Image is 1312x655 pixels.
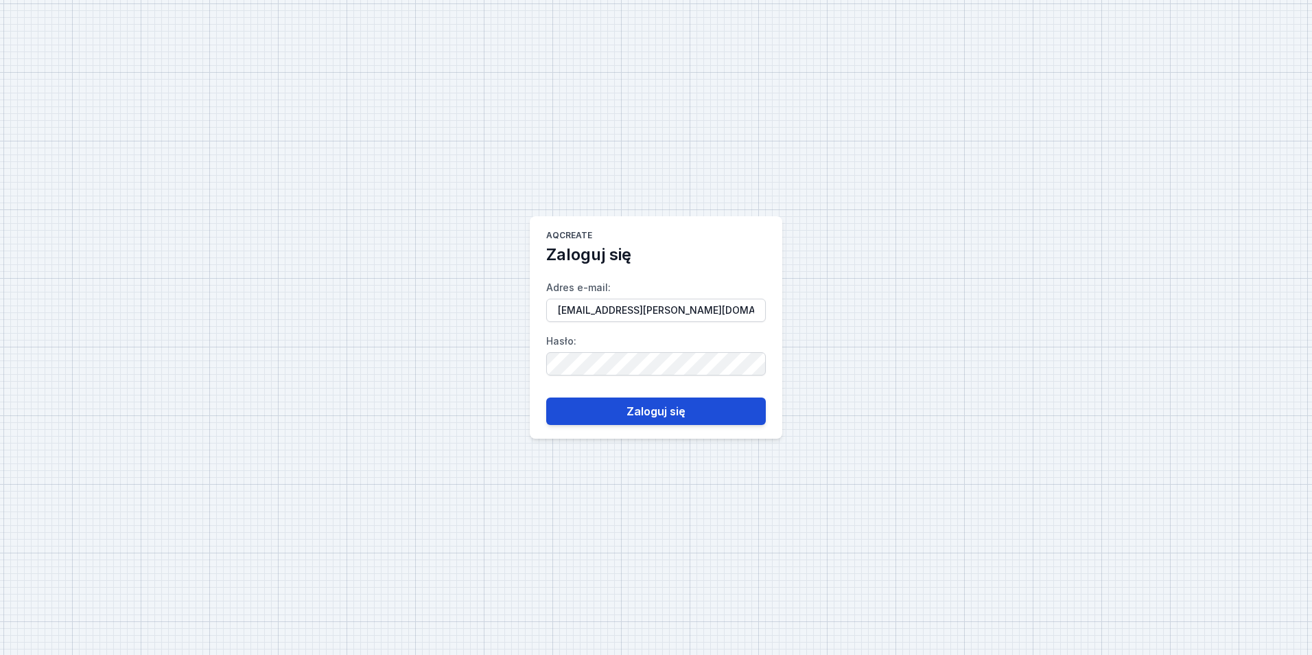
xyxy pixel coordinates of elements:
[546,244,631,266] h2: Zaloguj się
[546,330,766,376] label: Hasło :
[546,230,592,244] h1: AQcreate
[546,352,766,376] input: Hasło:
[546,398,766,425] button: Zaloguj się
[546,299,766,322] input: Adres e-mail:
[546,277,766,322] label: Adres e-mail :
